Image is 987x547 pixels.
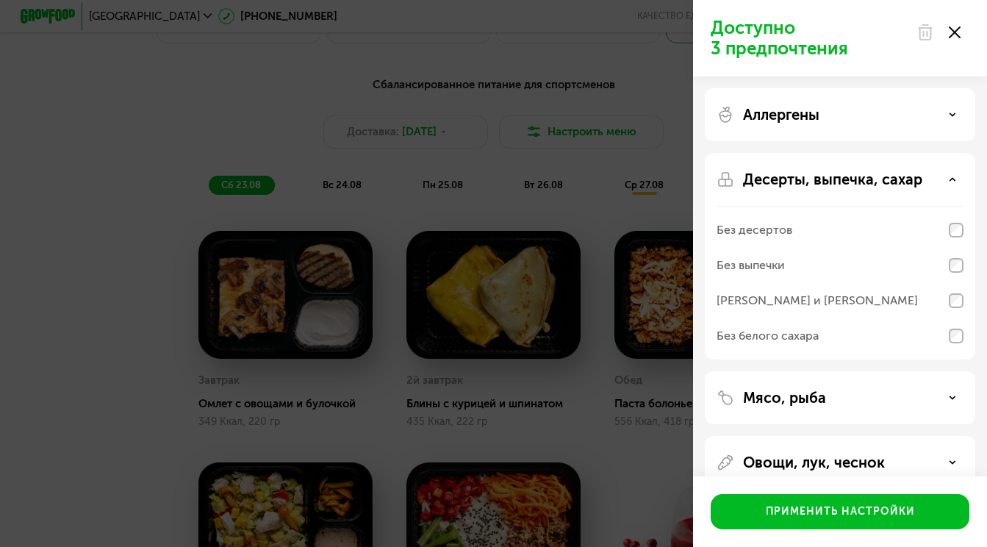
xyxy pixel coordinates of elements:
p: Доступно 3 предпочтения [711,18,908,59]
button: Применить настройки [711,494,969,529]
div: Без выпечки [717,257,785,274]
div: Без белого сахара [717,327,819,345]
p: Мясо, рыба [743,389,826,407]
div: Без десертов [717,221,792,239]
div: Применить настройки [766,504,915,519]
p: Овощи, лук, чеснок [743,454,885,471]
div: [PERSON_NAME] и [PERSON_NAME] [717,292,918,310]
p: Десерты, выпечка, сахар [743,171,922,188]
p: Аллергены [743,106,819,124]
